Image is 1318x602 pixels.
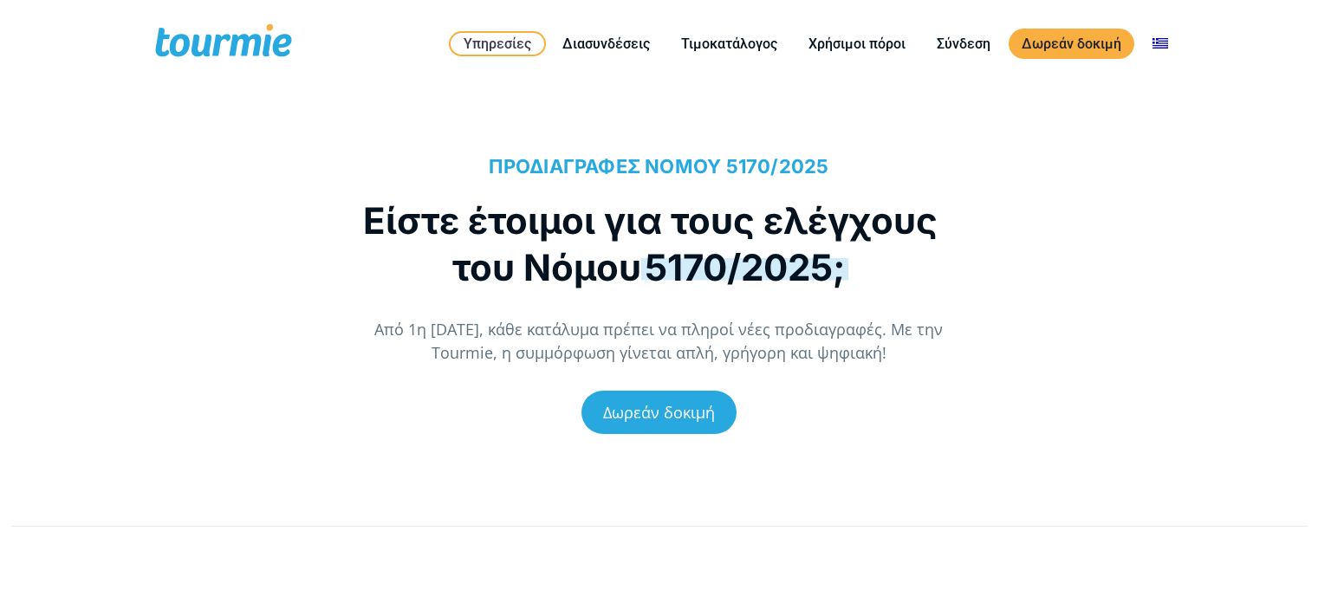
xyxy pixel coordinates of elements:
a: Σύνδεση [924,33,1003,55]
a: Δωρεάν δοκιμή [581,391,737,434]
a: Δωρεάν δοκιμή [1009,29,1134,59]
h1: Είστε έτοιμοι για τους ελέγχους του Νόμου [345,197,956,291]
p: Από 1η [DATE], κάθε κατάλυμα πρέπει να πληροί νέες προδιαγραφές. Με την Tourmie, η συμμόρφωση γίν... [345,318,973,365]
a: Αλλαγή σε [1139,33,1181,55]
span: ΠΡΟΔΙΑΓΡΑΦΕΣ ΝΟΜΟΥ 5170/2025 [489,155,828,178]
a: Τιμοκατάλογος [668,33,790,55]
a: Διασυνδέσεις [549,33,663,55]
a: Υπηρεσίες [449,31,546,56]
a: Χρήσιμοι πόροι [795,33,919,55]
span: 5170/2025; [641,245,848,289]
